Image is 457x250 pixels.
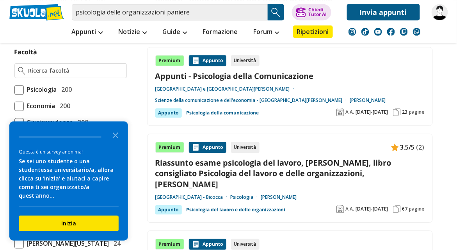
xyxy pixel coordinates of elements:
[189,239,226,250] div: Appunto
[391,143,399,151] img: Appunti contenuto
[231,55,260,66] div: Università
[409,109,425,115] span: pagine
[293,25,333,38] a: Ripetizioni
[155,108,182,118] div: Appunto
[356,206,388,212] span: [DATE]-[DATE]
[361,28,369,36] img: tiktok
[161,25,189,39] a: Guide
[108,127,123,143] button: Close the survey
[402,206,408,212] span: 67
[192,57,200,64] img: Appunti contenuto
[416,142,425,152] span: (2)
[155,194,231,200] a: [GEOGRAPHIC_DATA] - Bicocca
[59,84,72,95] span: 200
[57,101,71,111] span: 200
[252,25,281,39] a: Forum
[374,28,382,36] img: youtube
[155,55,184,66] div: Premium
[117,25,149,39] a: Notizie
[268,4,284,20] button: Search Button
[402,109,408,115] span: 23
[231,194,261,200] a: Psicologia
[192,240,200,248] img: Appunti contenuto
[111,238,121,248] span: 24
[189,142,226,153] div: Appunto
[189,55,226,66] div: Appunto
[350,97,386,104] a: [PERSON_NAME]
[347,4,420,20] a: Invia appunti
[261,194,297,200] a: [PERSON_NAME]
[155,142,184,153] div: Premium
[155,71,425,81] a: Appunti - Psicologia della Comunicazione
[19,148,119,155] div: Questa è un survey anonima!
[413,28,421,36] img: WhatsApp
[393,205,401,213] img: Pagine
[28,67,123,75] input: Ricerca facoltà
[409,206,425,212] span: pagine
[72,4,268,20] input: Cerca appunti, riassunti o versioni
[155,97,350,104] a: Scienze della comunicazione e dell'economia - [GEOGRAPHIC_DATA][PERSON_NAME]
[387,28,395,36] img: facebook
[70,25,105,39] a: Appunti
[231,239,260,250] div: Università
[187,205,286,214] a: Psicologia del lavoro e delle organizzazioni
[155,205,182,214] div: Appunto
[192,143,200,151] img: Appunti contenuto
[356,109,388,115] span: [DATE]-[DATE]
[349,28,356,36] img: instagram
[18,67,25,75] img: Ricerca facoltà
[400,28,408,36] img: twitch
[24,101,55,111] span: Economia
[155,239,184,250] div: Premium
[400,142,415,152] span: 3.5/5
[346,109,354,115] span: A.A.
[75,117,89,127] span: 200
[155,86,297,92] a: [GEOGRAPHIC_DATA] e [GEOGRAPHIC_DATA][PERSON_NAME]
[308,7,327,17] div: Chiedi Tutor AI
[346,206,354,212] span: A.A.
[231,142,260,153] div: Università
[187,108,259,118] a: Psicologia della comunicazione
[24,238,109,248] span: [PERSON_NAME][US_STATE]
[19,157,119,200] div: Se sei uno studente o una studentessa universitario/a, allora clicca su 'Inizia' e aiutaci a capi...
[9,121,128,241] div: Survey
[292,4,331,20] button: ChiediTutor AI
[19,216,119,231] button: Inizia
[393,108,401,116] img: Pagine
[336,108,344,116] img: Anno accademico
[14,48,37,56] label: Facoltà
[155,157,425,189] a: Riassunto esame psicologia del lavoro, [PERSON_NAME], libro consigliato Psicologia del lavoro e d...
[270,6,282,18] img: Cerca appunti, riassunti o versioni
[432,4,448,20] img: Cate.1
[336,205,344,213] img: Anno accademico
[24,117,73,127] span: Giurisprudenza
[201,25,240,39] a: Formazione
[24,84,57,95] span: Psicologia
